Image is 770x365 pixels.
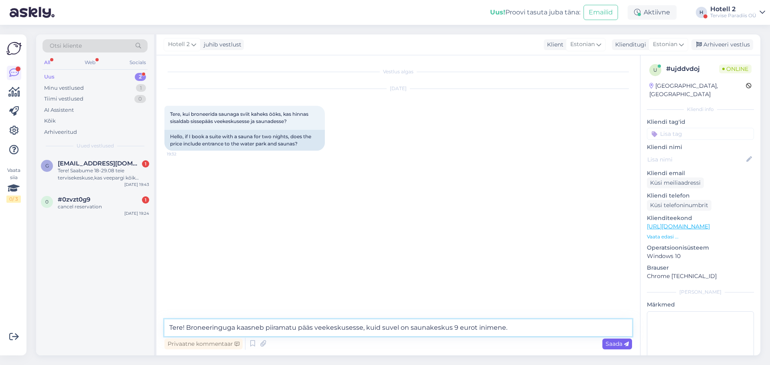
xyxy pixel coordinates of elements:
span: Hotell 2 [168,40,190,49]
input: Lisa tag [647,128,754,140]
div: Minu vestlused [44,84,84,92]
span: Estonian [653,40,677,49]
div: Uus [44,73,55,81]
div: [DATE] 19:43 [124,181,149,188]
p: Windows 10 [647,252,754,260]
div: Kliendi info [647,106,754,113]
p: Vaata edasi ... [647,233,754,240]
a: [URL][DOMAIN_NAME] [647,223,710,230]
button: Emailid [584,5,618,20]
span: Otsi kliente [50,42,82,50]
span: gretesahharova@gmail.com [58,160,141,167]
div: Hotell 2 [710,6,756,12]
span: u [653,67,657,73]
p: Brauser [647,264,754,272]
div: Privaatne kommentaar [164,339,243,349]
div: Socials [128,57,148,68]
div: juhib vestlust [201,40,241,49]
div: [GEOGRAPHIC_DATA], [GEOGRAPHIC_DATA] [649,82,746,99]
div: 0 [134,95,146,103]
div: Vaata siia [6,167,21,203]
div: Hello, if I book a suite with a sauna for two nights, does the price include entrance to the wate... [164,130,325,151]
span: 19:32 [167,151,197,157]
div: # ujddvdoj [666,64,719,74]
div: Proovi tasuta juba täna: [490,8,580,17]
p: Kliendi email [647,169,754,177]
div: [PERSON_NAME] [647,288,754,296]
div: 0 / 3 [6,196,21,203]
div: Vestlus algas [164,68,632,75]
span: Tere, kui broneerida saunaga sviit kaheks ööks, kas hinnas sisaldab sissepääs veekeskusesse ja sa... [170,111,310,124]
span: Uued vestlused [77,142,114,149]
div: Küsi meiliaadressi [647,177,704,188]
div: AI Assistent [44,106,74,114]
div: Arhiveeritud [44,128,77,136]
p: Klienditeekond [647,214,754,222]
div: Küsi telefoninumbrit [647,200,711,211]
div: Klient [544,40,563,49]
div: [DATE] 19:24 [124,210,149,216]
span: Online [719,65,752,73]
p: Kliendi tag'id [647,118,754,126]
p: Kliendi telefon [647,192,754,200]
span: Saada [606,340,629,347]
div: H [696,7,707,18]
div: Tiimi vestlused [44,95,83,103]
img: Askly Logo [6,41,22,56]
span: Estonian [570,40,595,49]
div: 1 [142,160,149,167]
p: Operatsioonisüsteem [647,244,754,252]
span: g [45,163,49,169]
p: Märkmed [647,300,754,309]
p: Chrome [TECHNICAL_ID] [647,272,754,280]
b: Uus! [490,8,505,16]
div: Aktiivne [628,5,677,20]
div: Tervise Paradiis OÜ [710,12,756,19]
div: All [43,57,52,68]
div: [DATE] [164,85,632,92]
div: Web [83,57,97,68]
div: Klienditugi [612,40,646,49]
div: Arhiveeri vestlus [691,39,753,50]
input: Lisa nimi [647,155,745,164]
p: Kliendi nimi [647,143,754,151]
span: #0zvzt0g9 [58,196,90,203]
div: Tere! Saabume 18-29.08 teie tervisekeskuse,kas veepargi kõik atraktsioonid on siis avatud ja töök... [58,167,149,181]
span: 0 [45,199,49,205]
div: cancel reservation [58,203,149,210]
a: Hotell 2Tervise Paradiis OÜ [710,6,765,19]
textarea: Tere! Broneeringuga kaasneb piiramatu pääs veekeskusesse, kuid suvel on saunakeskus 9 eurot inimene. [164,319,632,336]
div: Kõik [44,117,56,125]
div: 1 [142,196,149,204]
div: 1 [136,84,146,92]
div: 2 [135,73,146,81]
